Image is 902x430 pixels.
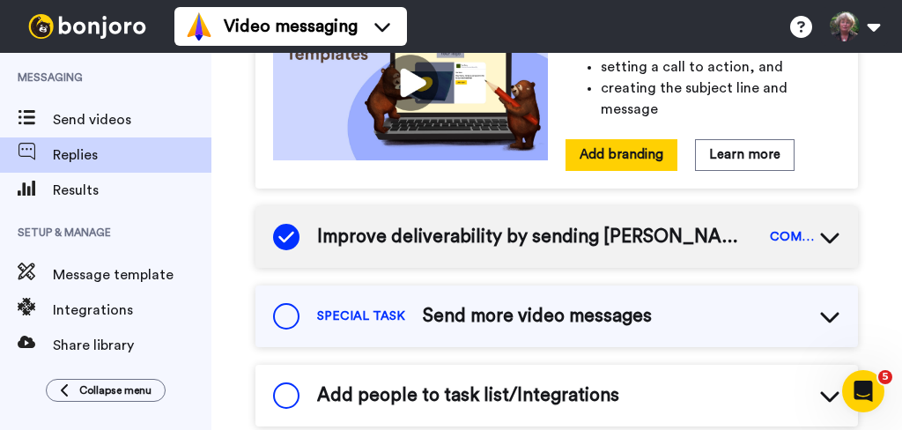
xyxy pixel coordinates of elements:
iframe: Intercom live chat [842,370,884,412]
span: Collapse menu [79,383,152,397]
span: Send videos [53,109,211,130]
span: Integrations [53,300,211,321]
img: bj-logo-header-white.svg [21,14,153,39]
span: Add people to task list/Integrations [317,382,619,409]
li: creating the subject line and message [601,78,840,120]
span: COMPLETE [770,228,819,246]
button: Learn more [695,139,795,170]
span: Results [53,180,211,201]
span: Improve deliverability by sending [PERSON_NAME]’s from your own email [317,224,752,250]
span: 5 [878,370,892,384]
button: Add branding [566,139,677,170]
span: Replies [53,145,211,166]
span: Share library [53,335,211,356]
img: vm-color.svg [185,12,213,41]
li: setting a call to action, and [601,56,840,78]
span: Message template [53,264,211,285]
button: Collapse menu [46,379,166,402]
img: cf57bf495e0a773dba654a4906436a82.jpg [273,5,548,160]
span: Send more video messages [423,303,652,330]
span: Video messaging [224,14,358,39]
span: SPECIAL TASK [317,308,405,325]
